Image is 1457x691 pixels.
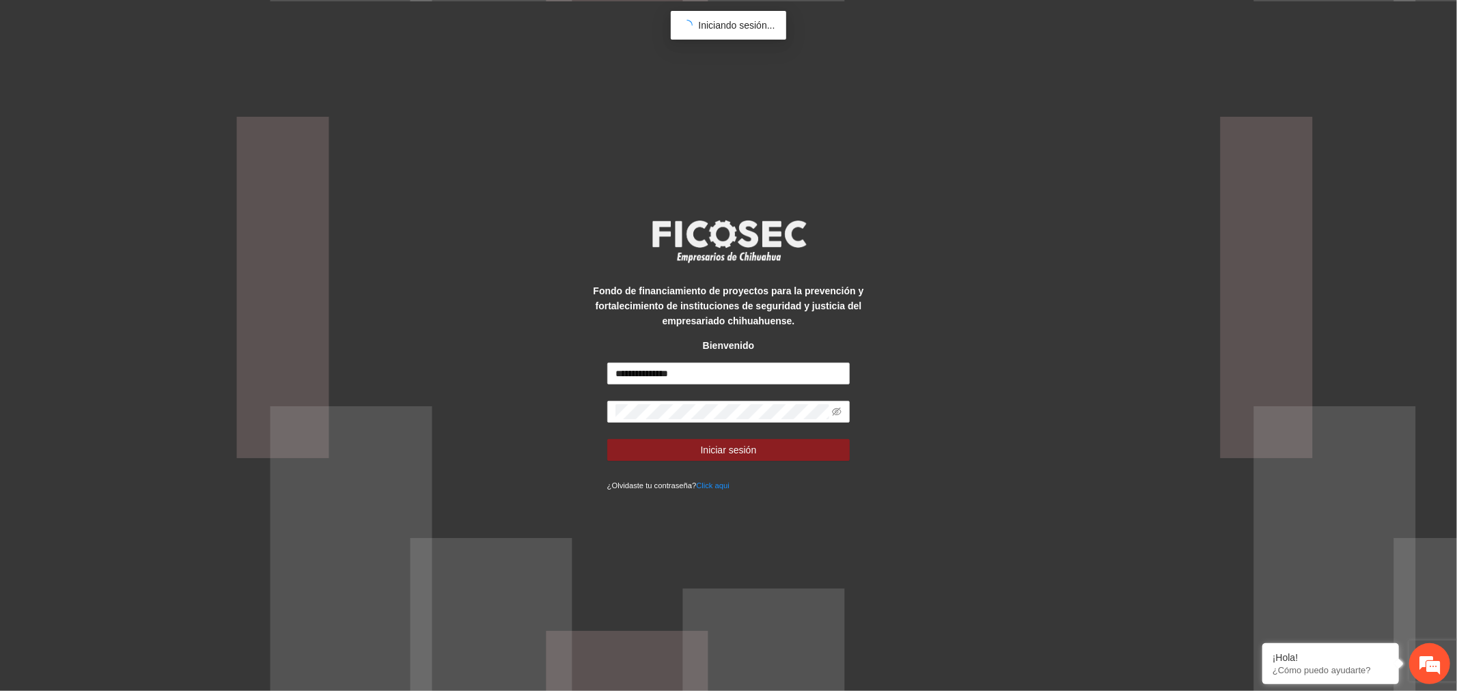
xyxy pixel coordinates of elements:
strong: Fondo de financiamiento de proyectos para la prevención y fortalecimiento de instituciones de seg... [594,285,864,326]
a: Click aqui [696,481,730,490]
span: eye-invisible [832,407,842,417]
strong: Bienvenido [703,340,754,351]
small: ¿Olvidaste tu contraseña? [607,481,730,490]
button: Iniciar sesión [607,439,850,461]
div: ¡Hola! [1273,652,1389,663]
span: loading [682,19,694,31]
span: Iniciar sesión [701,442,757,457]
p: ¿Cómo puedo ayudarte? [1273,665,1389,675]
span: Iniciando sesión... [698,20,775,31]
img: logo [643,216,814,266]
